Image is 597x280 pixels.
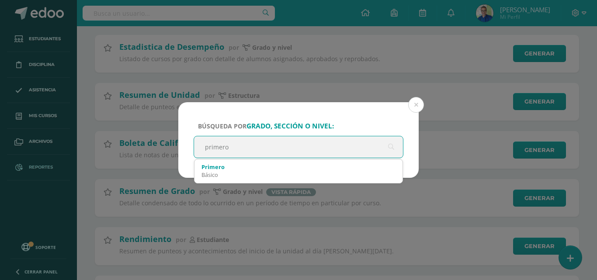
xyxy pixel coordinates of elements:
input: ej. Primero primaria, etc. [194,136,403,158]
div: Primero [201,163,396,171]
div: Básico [201,171,396,179]
strong: grado, sección o nivel: [246,121,334,131]
button: Close (Esc) [408,97,424,113]
span: Búsqueda por [198,122,334,130]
